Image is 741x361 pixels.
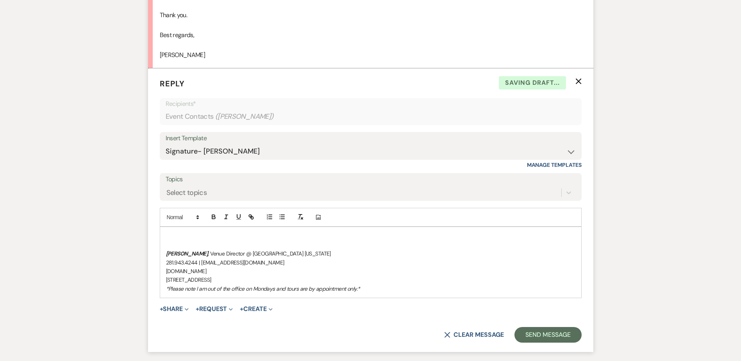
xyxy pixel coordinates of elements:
[166,174,576,185] label: Topics
[499,76,566,89] span: Saving draft...
[166,249,575,258] p: , Venue Director @ [GEOGRAPHIC_DATA] [US_STATE]
[160,31,195,39] span: Best regards,
[166,285,360,292] em: *Please note I am out of the office on Mondays and tours are by appointment only.*
[444,332,504,338] button: Clear message
[160,50,582,60] p: [PERSON_NAME]
[166,188,207,198] div: Select topics
[166,258,575,267] p: 281.943.4244 | [EMAIL_ADDRESS][DOMAIN_NAME]
[527,161,582,168] a: Manage Templates
[240,306,272,312] button: Create
[160,11,187,19] span: Thank you.
[166,267,575,275] p: [DOMAIN_NAME]
[166,109,576,124] div: Event Contacts
[215,111,274,122] span: ( [PERSON_NAME] )
[166,250,208,257] em: [PERSON_NAME]
[160,306,163,312] span: +
[514,327,581,343] button: Send Message
[160,79,185,89] span: Reply
[166,99,576,109] p: Recipients*
[166,275,575,284] p: [STREET_ADDRESS]
[160,306,189,312] button: Share
[166,133,576,144] div: Insert Template
[196,306,199,312] span: +
[196,306,233,312] button: Request
[240,306,243,312] span: +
